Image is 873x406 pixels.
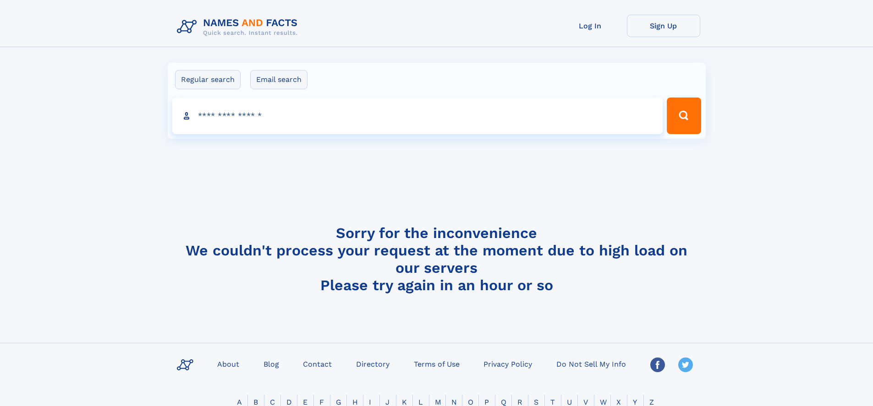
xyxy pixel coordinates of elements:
img: Twitter [678,357,693,372]
h4: Sorry for the inconvenience We couldn't process your request at the moment due to high load on ou... [173,224,700,294]
img: Logo Names and Facts [173,15,305,39]
label: Regular search [175,70,241,89]
a: Contact [299,357,335,370]
img: Facebook [650,357,665,372]
a: Log In [554,15,627,37]
a: Blog [260,357,283,370]
button: Search Button [667,97,701,134]
a: Do Not Sell My Info [553,357,630,370]
a: Sign Up [627,15,700,37]
a: Directory [352,357,393,370]
label: Email search [250,70,307,89]
a: Terms of Use [410,357,463,370]
a: About [214,357,243,370]
a: Privacy Policy [480,357,536,370]
input: search input [172,97,663,134]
